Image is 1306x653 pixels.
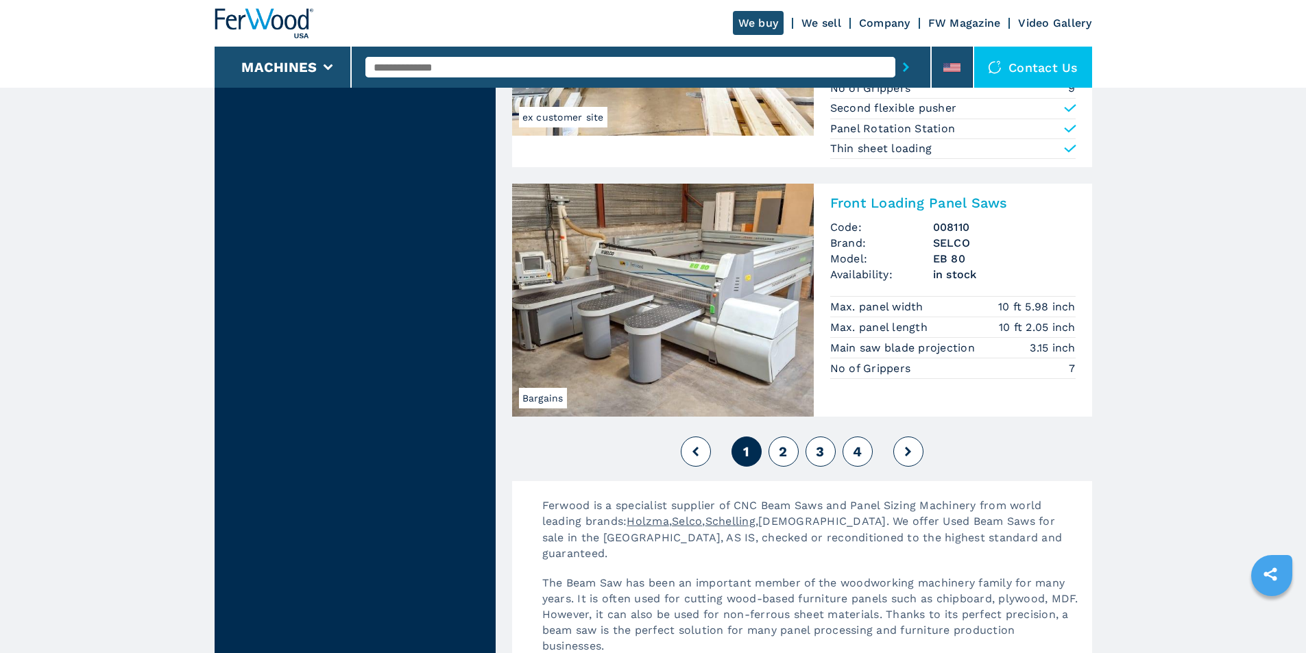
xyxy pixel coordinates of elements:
a: Schelling [705,516,755,527]
p: No of Grippers [830,361,915,376]
span: Selco [672,515,702,528]
h3: EB 80 [933,251,1076,267]
button: Machines [241,59,317,75]
em: 10 ft 2.05 inch [999,319,1076,335]
span: , [669,515,672,528]
p: Main saw blade projection [830,341,979,356]
span: , [755,515,758,528]
a: We buy [733,11,784,35]
button: submit-button [895,51,917,83]
span: Schelling [705,515,755,528]
span: ex customer site [519,107,607,127]
span: Availability: [830,267,933,282]
span: Code: [830,219,933,235]
p: Max. panel length [830,320,932,335]
a: Front Loading Panel Saws SELCO EB 80BargainsFront Loading Panel SawsCode:008110Brand:SELCOModel:E... [512,184,1092,417]
span: 1 [743,443,749,460]
span: 2 [779,443,787,460]
img: Front Loading Panel Saws SELCO EB 80 [512,184,814,417]
a: sharethis [1253,557,1287,591]
img: Ferwood [215,8,313,38]
em: 9 [1068,80,1075,96]
a: Selco [672,516,702,527]
iframe: Chat [1248,591,1296,643]
span: Bargains [519,388,567,408]
span: 3 [816,443,824,460]
em: 3.15 inch [1030,340,1075,356]
a: FW Magazine [928,16,1001,29]
h2: Front Loading Panel Saws [830,195,1076,211]
span: Model: [830,251,933,267]
h3: SELCO [933,235,1076,251]
em: 10 ft 5.98 inch [998,299,1076,315]
a: Video Gallery [1018,16,1091,29]
h3: 008110 [933,219,1076,235]
p: Thin sheet loading [830,141,932,156]
span: Holzma [627,515,669,528]
p: Ferwood is a specialist supplier of CNC Beam Saws and Panel Sizing Machinery from world leading b... [529,497,1092,575]
div: Contact us [974,47,1092,88]
span: 4 [853,443,862,460]
p: Max. panel width [830,299,927,315]
a: Holzma [627,516,669,527]
button: 1 [731,436,762,467]
button: 3 [806,436,836,467]
p: Second flexible pusher [830,101,957,116]
img: Contact us [988,60,1002,74]
p: Panel Rotation Station [830,121,956,136]
span: Brand: [830,235,933,251]
button: 2 [769,436,799,467]
span: , [702,515,705,528]
a: We sell [801,16,841,29]
button: 4 [843,436,873,467]
a: Company [859,16,910,29]
em: 7 [1069,360,1075,376]
p: No of Grippers [830,81,915,96]
span: in stock [933,267,1076,282]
